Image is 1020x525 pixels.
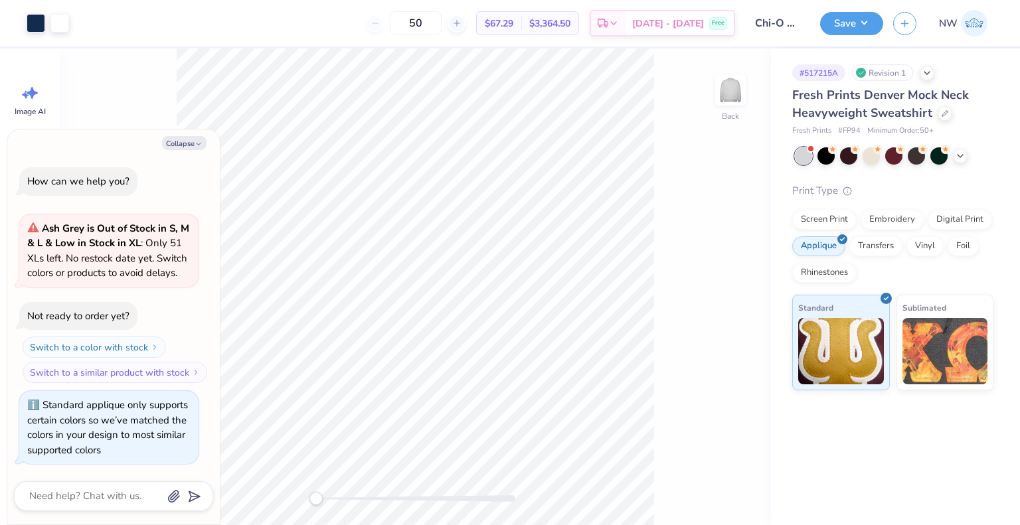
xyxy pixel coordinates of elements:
[162,136,207,150] button: Collapse
[23,337,166,358] button: Switch to a color with stock
[861,210,924,230] div: Embroidery
[961,10,987,37] img: Nathan Weatherton
[902,301,946,315] span: Sublimated
[27,398,188,457] div: Standard applique only supports certain colors so we’ve matched the colors in your design to most...
[485,17,513,31] span: $67.29
[902,318,988,384] img: Sublimated
[906,236,944,256] div: Vinyl
[23,362,207,383] button: Switch to a similar product with stock
[798,301,833,315] span: Standard
[792,183,993,198] div: Print Type
[529,17,570,31] span: $3,364.50
[948,236,979,256] div: Foil
[852,64,913,81] div: Revision 1
[15,106,46,117] span: Image AI
[792,236,845,256] div: Applique
[792,263,857,283] div: Rhinestones
[867,125,934,137] span: Minimum Order: 50 +
[849,236,902,256] div: Transfers
[792,64,845,81] div: # 517215A
[838,125,861,137] span: # FP94
[792,87,969,121] span: Fresh Prints Denver Mock Neck Heavyweight Sweatshirt
[390,11,442,35] input: – –
[309,492,323,505] div: Accessibility label
[722,110,739,122] div: Back
[933,10,993,37] a: NW
[798,318,884,384] img: Standard
[745,10,810,37] input: Untitled Design
[717,77,744,104] img: Back
[27,175,129,188] div: How can we help you?
[939,16,958,31] span: NW
[820,12,883,35] button: Save
[27,222,189,280] span: : Only 51 XLs left. No restock date yet. Switch colors or products to avoid delays.
[27,222,189,250] strong: Ash Grey is Out of Stock in S, M & L & Low in Stock in XL
[792,210,857,230] div: Screen Print
[192,368,200,376] img: Switch to a similar product with stock
[151,343,159,351] img: Switch to a color with stock
[928,210,992,230] div: Digital Print
[792,125,831,137] span: Fresh Prints
[632,17,704,31] span: [DATE] - [DATE]
[27,309,129,323] div: Not ready to order yet?
[712,19,724,28] span: Free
